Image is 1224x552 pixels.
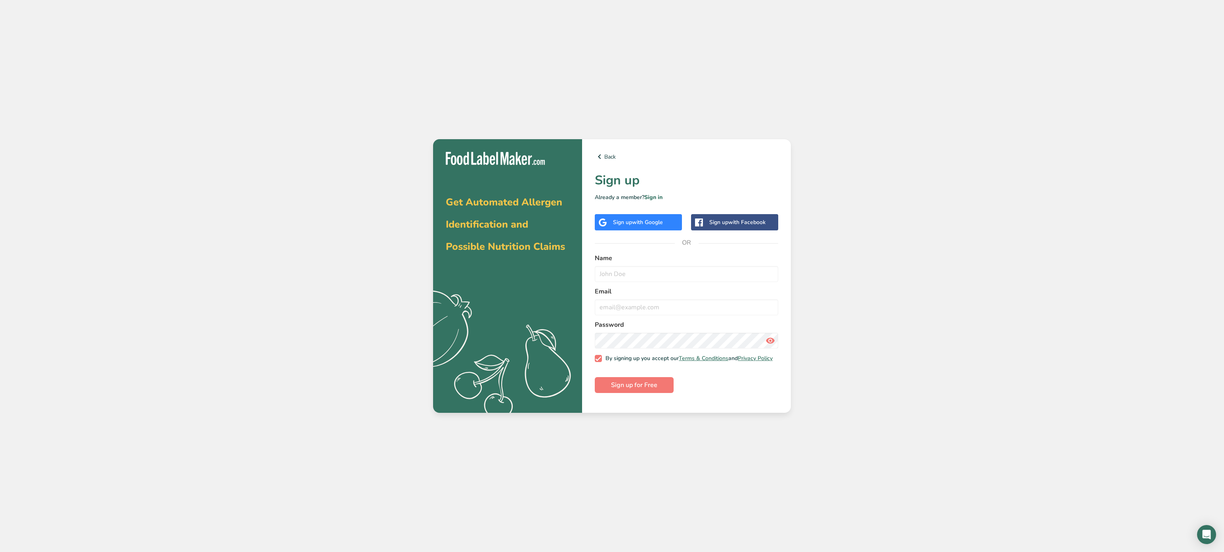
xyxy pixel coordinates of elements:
[595,171,778,190] h1: Sign up
[595,266,778,282] input: John Doe
[675,231,699,255] span: OR
[679,355,728,362] a: Terms & Conditions
[595,377,674,393] button: Sign up for Free
[595,287,778,296] label: Email
[611,380,657,390] span: Sign up for Free
[644,194,663,201] a: Sign in
[595,320,778,330] label: Password
[728,218,766,226] span: with Facebook
[613,218,663,226] div: Sign up
[738,355,773,362] a: Privacy Policy
[595,193,778,201] p: Already a member?
[446,152,545,165] img: Food Label Maker
[595,253,778,263] label: Name
[446,195,565,253] span: Get Automated Allergen Identification and Possible Nutrition Claims
[1197,525,1216,544] div: Open Intercom Messenger
[595,299,778,315] input: email@example.com
[595,152,778,161] a: Back
[632,218,663,226] span: with Google
[602,355,773,362] span: By signing up you accept our and
[709,218,766,226] div: Sign up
